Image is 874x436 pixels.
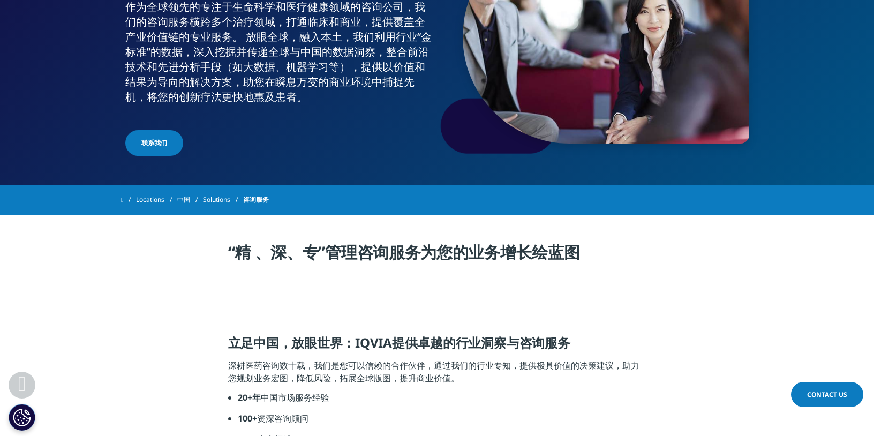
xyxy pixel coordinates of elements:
[238,412,646,433] li: 资深咨询顾问
[9,404,35,431] button: Cookie 设置
[243,190,269,209] span: 咨询服务
[177,190,203,209] a: 中国
[141,138,167,148] span: 联系我们
[238,391,646,412] li: 中国市场服务经验
[228,242,646,271] h4: “精 、深、专”管理咨询服务为您的业务增长绘蓝图
[125,130,183,156] a: 联系我们
[238,412,257,424] strong: 100+
[228,359,646,391] p: 深耕医药咨询数十载，我们是您可以信赖的合作伙伴，通过我们的行业专知，提供极具价值的决策建议，助力您规划业务宏图，降低风险，拓展全球版图，提升商业价值。
[136,190,177,209] a: Locations
[238,392,261,403] strong: 20+年
[791,382,863,407] a: Contact Us
[807,390,847,399] span: Contact Us
[228,335,646,359] h5: 立足中国，放眼世界：IQVIA提供卓越的行业洞察与咨询服务
[203,190,243,209] a: Solutions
